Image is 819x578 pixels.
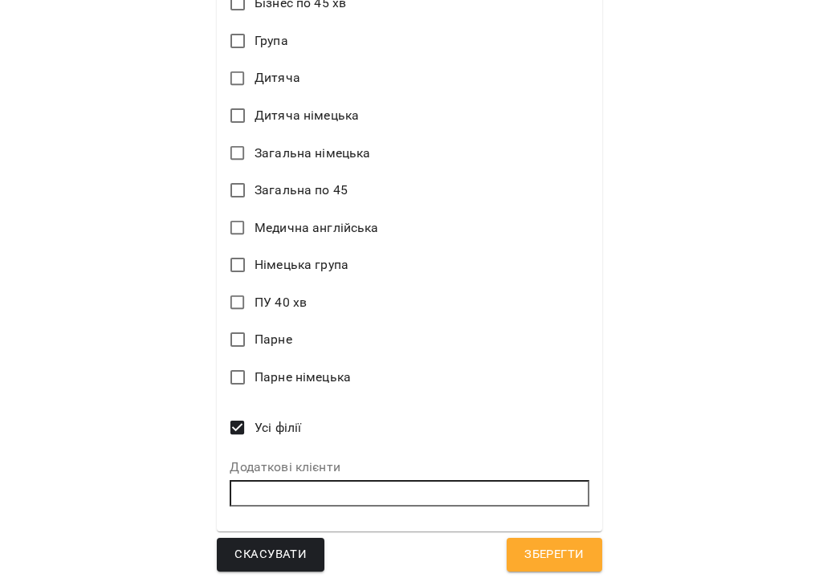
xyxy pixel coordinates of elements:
[255,218,379,238] span: Медична англійська
[255,106,359,125] span: Дитяча німецька
[234,544,307,565] span: Скасувати
[255,293,307,312] span: ПУ 40 хв
[255,255,348,275] span: Німецька група
[217,538,324,572] button: Скасувати
[255,68,300,88] span: Дитяча
[255,368,351,387] span: Парне німецька
[255,418,301,438] span: Усі філії
[255,330,292,349] span: Парне
[524,544,584,565] span: Зберегти
[255,31,288,51] span: Група
[230,461,589,474] label: Додаткові клієнти
[507,538,601,572] button: Зберегти
[255,144,371,163] span: Загальна німецька
[255,181,348,200] span: Загальна по 45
